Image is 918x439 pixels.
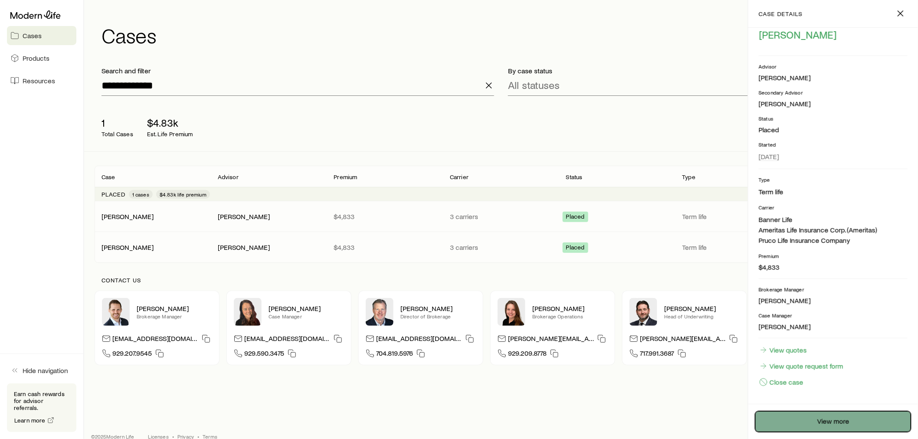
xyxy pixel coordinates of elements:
img: Nick Weiler [102,298,130,326]
p: By case status [508,66,901,75]
h1: Cases [102,25,908,46]
p: $4,833 [334,243,436,252]
span: Cases [23,31,42,40]
a: View quotes [759,345,807,355]
p: Placed [102,191,125,198]
a: Resources [7,71,76,90]
div: [PERSON_NAME] [218,243,270,252]
span: 929.209.8778 [508,349,547,360]
p: Term life [682,243,785,252]
li: Term life [759,187,908,197]
p: Director of Brokerage [400,313,476,320]
img: Bryan Simmons [629,298,657,326]
span: 717.991.3687 [640,349,674,360]
p: Brokerage Manager [137,313,212,320]
p: Premium [334,174,357,180]
span: 704.819.5976 [376,349,413,360]
span: Resources [23,76,55,85]
p: Advisor [218,174,239,180]
p: [PERSON_NAME] [532,304,608,313]
a: [PERSON_NAME] [102,212,154,220]
div: Client cases [95,166,908,263]
div: [PERSON_NAME] [759,73,811,82]
p: [PERSON_NAME] [759,296,908,305]
span: Hide navigation [23,366,68,375]
p: 3 carriers [450,243,552,252]
p: Premium [759,252,908,259]
a: [PERSON_NAME] [102,243,154,251]
p: Earn cash rewards for advisor referrals. [14,390,69,411]
p: $4,833 [759,263,908,272]
span: Placed [566,213,585,222]
p: Carrier [450,174,469,180]
img: Ellen Wall [498,298,525,326]
p: Total Cases [102,131,133,138]
p: [EMAIL_ADDRESS][DOMAIN_NAME] [244,334,330,346]
div: [PERSON_NAME] [759,99,811,108]
p: Term life [682,212,785,221]
p: $4,833 [334,212,436,221]
p: $4.83k [147,117,193,129]
a: View more [755,411,911,432]
div: Earn cash rewards for advisor referrals.Learn more [7,383,76,432]
p: Case Manager [269,313,344,320]
p: Search and filter [102,66,494,75]
img: Trey Wall [366,298,393,326]
span: Products [23,54,49,62]
p: Brokerage Manager [759,286,908,293]
span: [DATE] [759,152,779,161]
p: Placed [759,125,908,134]
p: Status [566,174,583,180]
li: Ameritas Life Insurance Corp. (Ameritas) [759,225,908,235]
p: Type [759,176,908,183]
p: [PERSON_NAME] [137,304,212,313]
p: [PERSON_NAME] [269,304,344,313]
p: Head of Underwriting [664,313,740,320]
p: [PERSON_NAME] [759,322,908,331]
p: Carrier [759,204,908,211]
p: Est. Life Premium [147,131,193,138]
button: Close case [759,377,804,387]
li: Pruco Life Insurance Company [759,235,908,246]
p: Status [759,115,908,122]
span: Placed [566,244,585,253]
span: 1 cases [132,191,149,198]
p: [PERSON_NAME][EMAIL_ADDRESS][DOMAIN_NAME] [508,334,594,346]
li: Banner Life [759,214,908,225]
span: 929.590.3475 [244,349,284,360]
p: Contact us [102,277,901,284]
div: [PERSON_NAME] [218,212,270,221]
a: Cases [7,26,76,45]
span: Learn more [14,417,46,423]
div: [PERSON_NAME] [102,212,154,221]
p: Advisor [759,63,908,70]
p: [PERSON_NAME][EMAIL_ADDRESS][DOMAIN_NAME] [640,334,726,346]
span: [PERSON_NAME] [759,29,837,41]
p: 3 carriers [450,212,552,221]
span: 929.207.9545 [112,349,152,360]
span: $4.83k life premium [160,191,207,198]
p: Case [102,174,115,180]
p: Secondary Advisor [759,89,908,96]
p: [EMAIL_ADDRESS][DOMAIN_NAME] [376,334,462,346]
button: [PERSON_NAME] [759,28,837,42]
p: case details [759,10,803,17]
img: Abby McGuigan [234,298,262,326]
a: Products [7,49,76,68]
p: Type [682,174,696,180]
a: View quote request form [759,361,844,371]
button: Hide navigation [7,361,76,380]
p: Case Manager [759,312,908,319]
p: All statuses [508,79,560,91]
p: 1 [102,117,133,129]
p: Brokerage Operations [532,313,608,320]
div: [PERSON_NAME] [102,243,154,252]
p: [PERSON_NAME] [400,304,476,313]
p: [PERSON_NAME] [664,304,740,313]
p: [EMAIL_ADDRESS][DOMAIN_NAME] [112,334,198,346]
p: Started [759,141,908,148]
